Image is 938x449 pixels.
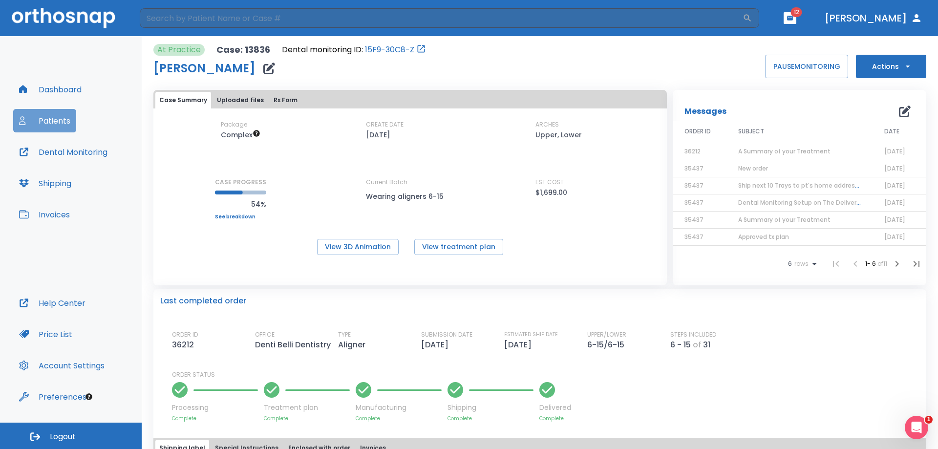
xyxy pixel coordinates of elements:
[85,392,93,401] div: Tooltip anchor
[884,198,905,207] span: [DATE]
[504,339,535,351] p: [DATE]
[366,178,454,187] p: Current Batch
[282,44,426,56] div: Open patient in dental monitoring portal
[738,127,764,136] span: SUBJECT
[535,120,559,129] p: ARCHES
[213,92,268,108] button: Uploaded files
[738,198,873,207] span: Dental Monitoring Setup on The Delivery Day
[738,233,789,241] span: Approved tx plan
[255,330,275,339] p: OFFICE
[12,8,115,28] img: Orthosnap
[264,403,350,413] p: Treatment plan
[13,291,91,315] button: Help Center
[255,339,335,351] p: Denti Belli Dentistry
[155,92,665,108] div: tabs
[13,354,110,377] button: Account Settings
[535,187,567,198] p: $1,699.00
[884,147,905,155] span: [DATE]
[221,120,247,129] p: Package
[884,215,905,224] span: [DATE]
[587,330,626,339] p: UPPER/LOWER
[925,416,933,424] span: 1
[270,92,301,108] button: Rx Form
[738,147,831,155] span: A Summary of your Treatment
[535,178,564,187] p: EST COST
[356,403,442,413] p: Manufacturing
[884,164,905,172] span: [DATE]
[684,233,703,241] span: 35437
[421,339,452,351] p: [DATE]
[684,147,701,155] span: 36212
[366,129,390,141] p: [DATE]
[535,129,582,141] p: Upper, Lower
[884,233,905,241] span: [DATE]
[356,415,442,422] p: Complete
[155,92,211,108] button: Case Summary
[160,295,246,307] p: Last completed order
[50,431,76,442] span: Logout
[684,164,703,172] span: 35437
[670,330,716,339] p: STEPS INCLUDED
[765,55,848,78] button: PAUSEMONITORING
[365,44,414,56] a: 15F9-30C8-Z
[738,164,768,172] span: New order
[172,403,258,413] p: Processing
[140,8,743,28] input: Search by Patient Name or Case #
[738,215,831,224] span: A Summary of your Treatment
[172,415,258,422] p: Complete
[905,416,928,439] iframe: Intercom live chat
[684,127,711,136] span: ORDER ID
[13,171,77,195] button: Shipping
[684,106,726,117] p: Messages
[366,191,454,202] p: Wearing aligners 6-15
[587,339,628,351] p: 6-15/6-15
[216,44,270,56] p: Case: 13836
[504,330,558,339] p: ESTIMATED SHIP DATE
[13,203,76,226] button: Invoices
[13,140,113,164] button: Dental Monitoring
[172,339,198,351] p: 36212
[157,44,201,56] p: At Practice
[221,130,260,140] span: Up to 50 Steps (100 aligners)
[703,339,710,351] p: 31
[865,259,877,268] span: 1 - 6
[684,198,703,207] span: 35437
[264,415,350,422] p: Complete
[884,181,905,190] span: [DATE]
[338,330,351,339] p: TYPE
[791,7,802,17] span: 12
[693,339,701,351] p: of
[821,9,926,27] button: [PERSON_NAME]
[366,120,404,129] p: CREATE DATE
[792,260,809,267] span: rows
[684,215,703,224] span: 35437
[13,322,78,346] button: Price List
[172,370,919,379] p: ORDER STATUS
[172,330,198,339] p: ORDER ID
[215,214,266,220] a: See breakdown
[338,339,369,351] p: Aligner
[13,78,87,101] button: Dashboard
[856,55,926,78] button: Actions
[215,198,266,210] p: 54%
[788,260,792,267] span: 6
[421,330,472,339] p: SUBMISSION DATE
[13,109,76,132] button: Patients
[13,385,92,408] button: Preferences
[215,178,266,187] p: CASE PROGRESS
[884,127,899,136] span: DATE
[448,415,533,422] p: Complete
[282,44,363,56] p: Dental monitoring ID:
[317,239,399,255] button: View 3D Animation
[670,339,691,351] p: 6 - 15
[448,403,533,413] p: Shipping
